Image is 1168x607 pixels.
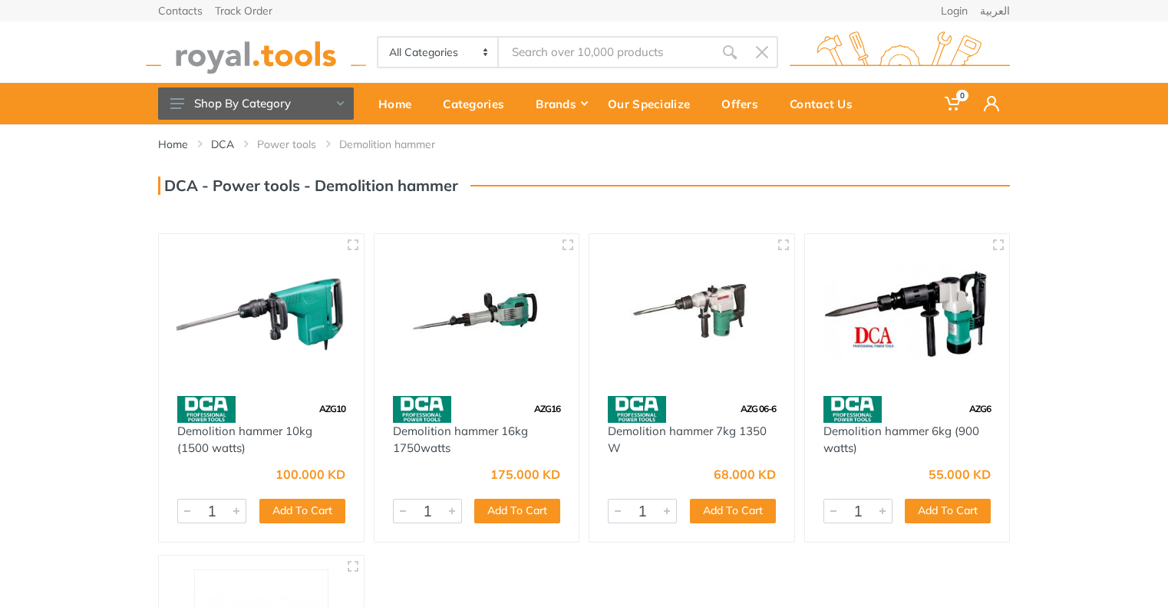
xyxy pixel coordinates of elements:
[177,396,236,423] img: 58.webp
[603,248,780,381] img: Royal Tools - Demolition hammer 7kg 1350 W
[319,403,345,414] span: AZG10
[597,83,711,124] a: Our Specialize
[158,137,1010,152] nav: breadcrumb
[158,87,354,120] button: Shop By Category
[929,468,991,480] div: 55.000 KD
[534,403,560,414] span: AZG16
[608,424,767,456] a: Demolition hammer 7kg 1350 W
[934,83,973,124] a: 0
[259,499,345,523] button: Add To Cart
[378,38,499,67] select: Category
[597,87,711,120] div: Our Specialize
[941,5,968,16] a: Login
[158,5,203,16] a: Contacts
[790,31,1010,74] img: royal.tools Logo
[158,137,188,152] a: Home
[956,90,968,101] span: 0
[969,403,991,414] span: AZG6
[339,137,458,152] li: Demolition hammer
[257,137,316,152] a: Power tools
[690,499,776,523] button: Add To Cart
[474,499,560,523] button: Add To Cart
[905,499,991,523] button: Add To Cart
[276,468,345,480] div: 100.000 KD
[499,36,714,68] input: Site search
[490,468,560,480] div: 175.000 KD
[393,424,528,456] a: Demolition hammer 16kg 1750watts
[173,248,350,381] img: Royal Tools - Demolition hammer 10kg (1500 watts)
[819,248,996,381] img: Royal Tools - Demolition hammer 6kg (900 watts)
[608,396,666,423] img: 58.webp
[432,83,525,124] a: Categories
[368,83,432,124] a: Home
[711,87,779,120] div: Offers
[823,424,979,456] a: Demolition hammer 6kg (900 watts)
[980,5,1010,16] a: العربية
[177,424,312,456] a: Demolition hammer 10kg (1500 watts)
[215,5,272,16] a: Track Order
[146,31,366,74] img: royal.tools Logo
[368,87,432,120] div: Home
[211,137,234,152] a: DCA
[823,396,882,423] img: 58.webp
[779,83,873,124] a: Contact Us
[711,83,779,124] a: Offers
[393,396,451,423] img: 58.webp
[741,403,776,414] span: AZG 06-6
[432,87,525,120] div: Categories
[714,468,776,480] div: 68.000 KD
[388,248,566,381] img: Royal Tools - Demolition hammer 16kg 1750watts
[525,87,597,120] div: Brands
[158,176,458,195] h3: DCA - Power tools - Demolition hammer
[779,87,873,120] div: Contact Us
